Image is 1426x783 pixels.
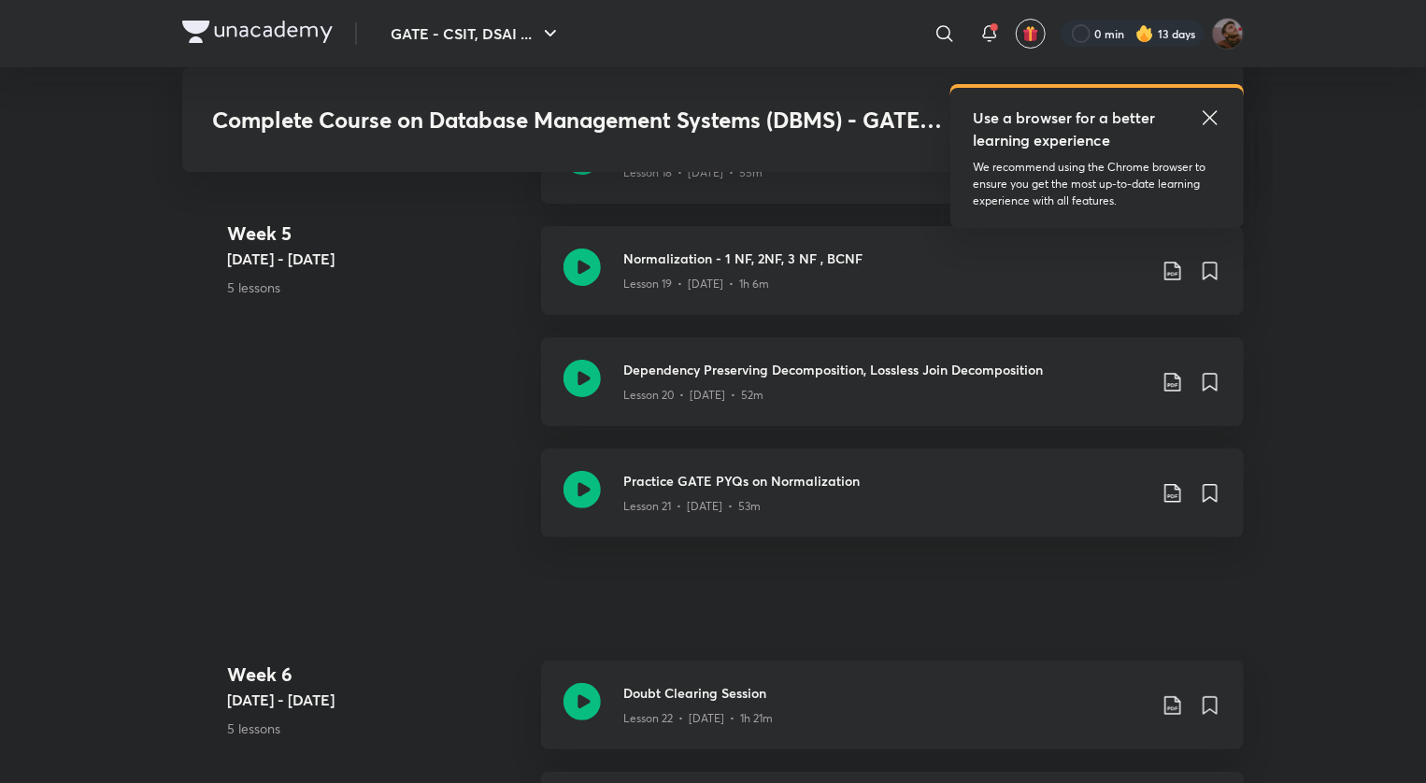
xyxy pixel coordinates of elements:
p: Lesson 21 • [DATE] • 53m [623,498,761,515]
a: Normalization - 1 NF, 2NF, 3 NF , BCNFLesson 19 • [DATE] • 1h 6m [541,226,1244,337]
h3: Dependency Preserving Decomposition, Lossless Join Decomposition [623,360,1147,379]
h3: Complete Course on Database Management Systems (DBMS) - GATE 2025/26 [212,107,944,134]
img: Suryansh Singh [1212,18,1244,50]
img: Company Logo [182,21,333,43]
h5: [DATE] - [DATE] [227,248,526,270]
h3: Doubt Clearing Session [623,683,1147,703]
h3: Normalization - 1 NF, 2NF, 3 NF , BCNF [623,249,1147,268]
a: Company Logo [182,21,333,48]
h3: Practice GATE PYQs on Normalization [623,471,1147,491]
h5: [DATE] - [DATE] [227,689,526,711]
a: Dependency Preserving Decomposition, Lossless Join DecompositionLesson 20 • [DATE] • 52m [541,337,1244,448]
p: 5 lessons [227,278,526,297]
p: 5 lessons [227,719,526,738]
h4: Week 5 [227,220,526,248]
img: streak [1135,24,1154,43]
p: We recommend using the Chrome browser to ensure you get the most up-to-date learning experience w... [973,159,1221,209]
a: Practice GATE PYQs on NormalizationLesson 21 • [DATE] • 53m [541,448,1244,560]
h4: Week 6 [227,661,526,689]
p: Lesson 18 • [DATE] • 55m [623,164,763,181]
h5: Use a browser for a better learning experience [973,107,1159,151]
p: Lesson 22 • [DATE] • 1h 21m [623,710,773,727]
img: avatar [1022,25,1039,42]
button: avatar [1016,19,1046,49]
p: Lesson 20 • [DATE] • 52m [623,387,763,404]
p: Lesson 19 • [DATE] • 1h 6m [623,276,769,292]
a: Doubt Clearing SessionLesson 22 • [DATE] • 1h 21m [541,661,1244,772]
button: GATE - CSIT, DSAI ... [379,15,573,52]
